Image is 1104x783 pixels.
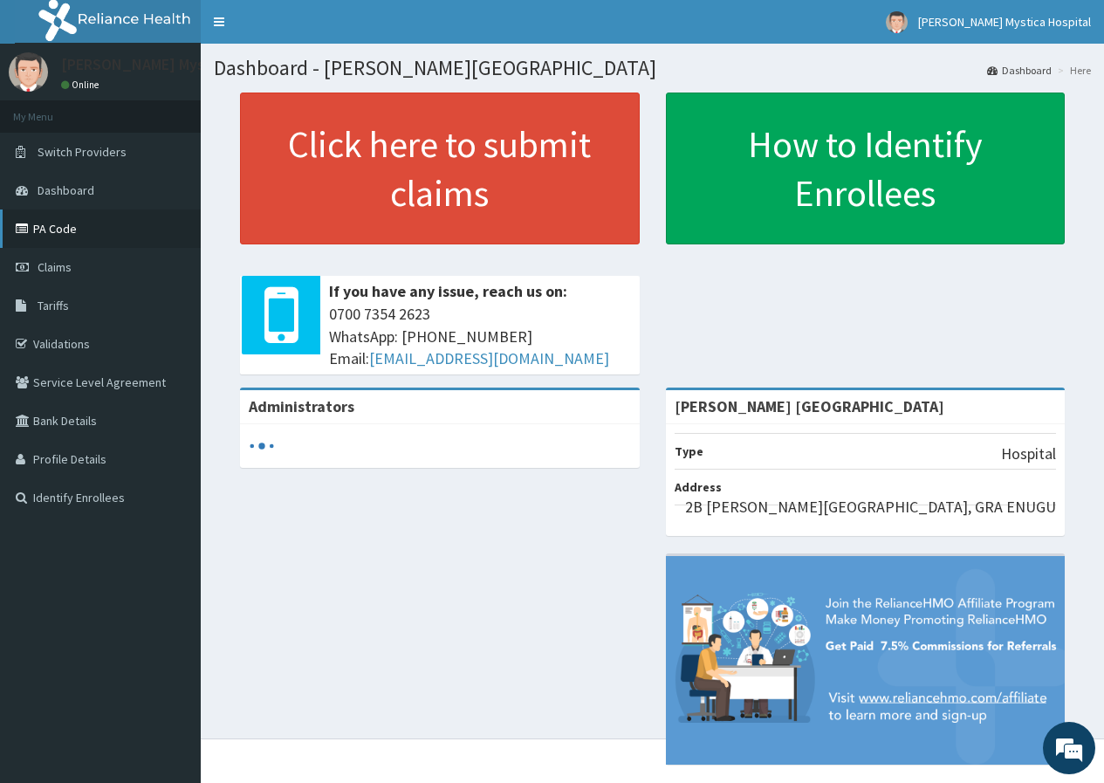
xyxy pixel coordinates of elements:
[666,93,1066,244] a: How to Identify Enrollees
[61,79,103,91] a: Online
[675,479,722,495] b: Address
[329,303,631,370] span: 0700 7354 2623 WhatsApp: [PHONE_NUMBER] Email:
[38,144,127,160] span: Switch Providers
[675,396,944,416] strong: [PERSON_NAME] [GEOGRAPHIC_DATA]
[249,433,275,459] svg: audio-loading
[666,556,1066,765] img: provider-team-banner.png
[38,259,72,275] span: Claims
[329,281,567,301] b: If you have any issue, reach us on:
[240,93,640,244] a: Click here to submit claims
[1053,63,1091,78] li: Here
[38,298,69,313] span: Tariffs
[9,52,48,92] img: User Image
[369,348,609,368] a: [EMAIL_ADDRESS][DOMAIN_NAME]
[685,496,1056,519] p: 2B [PERSON_NAME][GEOGRAPHIC_DATA], GRA ENUGU
[214,57,1091,79] h1: Dashboard - [PERSON_NAME][GEOGRAPHIC_DATA]
[249,396,354,416] b: Administrators
[38,182,94,198] span: Dashboard
[675,443,703,459] b: Type
[987,63,1052,78] a: Dashboard
[886,11,908,33] img: User Image
[918,14,1091,30] span: [PERSON_NAME] Mystica Hospital
[61,57,291,72] p: [PERSON_NAME] Mystica Hospital
[1001,443,1056,465] p: Hospital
